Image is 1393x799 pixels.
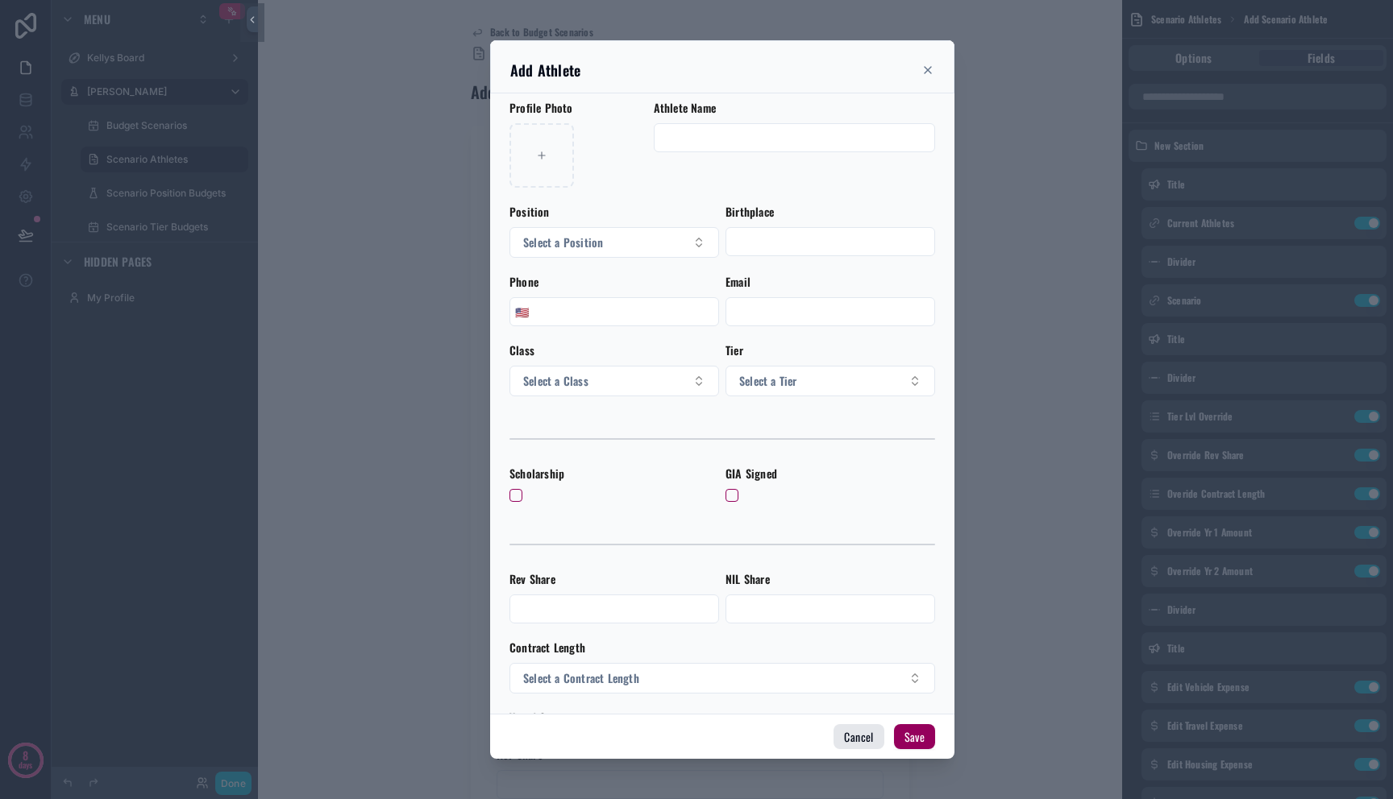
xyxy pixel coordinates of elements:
button: Select Button [509,663,935,693]
span: Contract Length [509,639,585,656]
span: Profile Photo [509,99,573,116]
span: 🇺🇸 [515,304,529,320]
button: Select Button [510,297,534,326]
button: Select Button [509,227,719,258]
span: Phone [509,273,538,290]
span: Select a Tier [739,373,797,389]
span: Year 1 Contract [509,709,580,726]
span: Birthplace [726,203,774,220]
span: Select a Position [523,234,603,250]
span: Select a Contract Length [523,670,639,686]
span: Tier [726,342,743,358]
span: Email [726,273,751,290]
h3: Add Athlete [510,60,580,80]
button: Select Button [509,366,719,396]
button: Cancel [834,724,884,750]
span: Select a Class [523,373,588,389]
span: GIA Signed [726,465,777,482]
span: Rev Share [509,570,555,587]
span: NIL Share [726,570,770,587]
span: Position [509,203,550,220]
span: Scholarship [509,465,564,482]
span: Athlete Name [654,99,716,116]
span: Class [509,342,534,358]
button: Select Button [726,366,935,396]
button: Save [894,724,935,750]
